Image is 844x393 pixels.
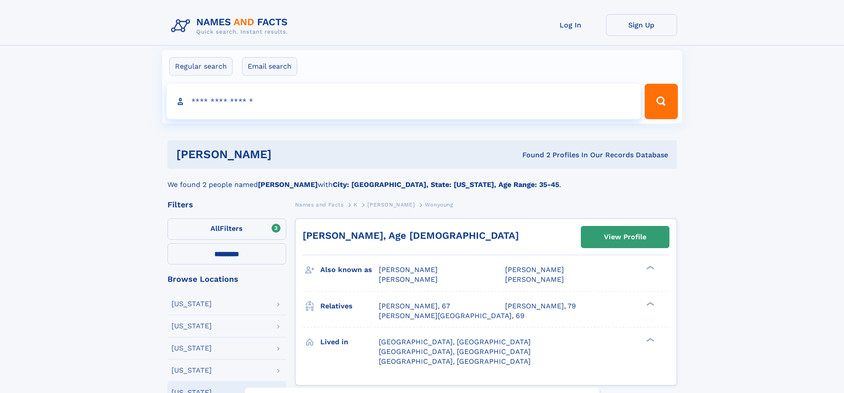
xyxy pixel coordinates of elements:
[171,323,212,330] div: [US_STATE]
[645,84,677,119] button: Search Button
[644,265,655,271] div: ❯
[333,180,559,189] b: City: [GEOGRAPHIC_DATA], State: [US_STATE], Age Range: 35-45
[379,347,531,356] span: [GEOGRAPHIC_DATA], [GEOGRAPHIC_DATA]
[397,150,668,160] div: Found 2 Profiles In Our Records Database
[171,300,212,307] div: [US_STATE]
[171,367,212,374] div: [US_STATE]
[379,357,531,366] span: [GEOGRAPHIC_DATA], [GEOGRAPHIC_DATA]
[167,275,286,283] div: Browse Locations
[425,202,453,208] span: Wonyoung
[167,84,641,119] input: search input
[258,180,318,189] b: [PERSON_NAME]
[167,218,286,240] label: Filters
[320,335,379,350] h3: Lived in
[367,199,415,210] a: [PERSON_NAME]
[242,57,297,76] label: Email search
[581,226,669,248] a: View Profile
[167,169,677,190] div: We found 2 people named with .
[171,345,212,352] div: [US_STATE]
[320,299,379,314] h3: Relatives
[169,57,233,76] label: Regular search
[379,265,438,274] span: [PERSON_NAME]
[644,337,655,342] div: ❯
[167,14,295,38] img: Logo Names and Facts
[176,149,397,160] h1: [PERSON_NAME]
[354,199,358,210] a: K
[604,227,646,247] div: View Profile
[354,202,358,208] span: K
[505,265,564,274] span: [PERSON_NAME]
[320,262,379,277] h3: Also known as
[379,301,450,311] a: [PERSON_NAME], 67
[379,338,531,346] span: [GEOGRAPHIC_DATA], [GEOGRAPHIC_DATA]
[505,275,564,284] span: [PERSON_NAME]
[379,275,438,284] span: [PERSON_NAME]
[167,201,286,209] div: Filters
[303,230,519,241] a: [PERSON_NAME], Age [DEMOGRAPHIC_DATA]
[505,301,576,311] a: [PERSON_NAME], 79
[379,311,525,321] a: [PERSON_NAME][GEOGRAPHIC_DATA], 69
[367,202,415,208] span: [PERSON_NAME]
[295,199,344,210] a: Names and Facts
[210,224,220,233] span: All
[606,14,677,36] a: Sign Up
[535,14,606,36] a: Log In
[644,301,655,307] div: ❯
